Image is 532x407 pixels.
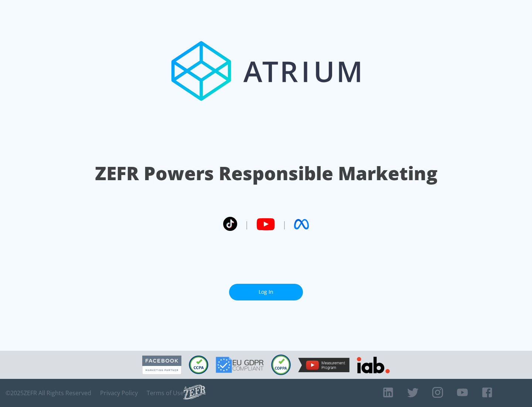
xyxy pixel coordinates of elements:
span: © 2025 ZEFR All Rights Reserved [6,389,91,397]
img: YouTube Measurement Program [298,358,349,372]
img: GDPR Compliant [216,357,264,373]
img: CCPA Compliant [189,356,208,374]
h1: ZEFR Powers Responsible Marketing [95,161,437,186]
img: Facebook Marketing Partner [142,356,181,374]
a: Privacy Policy [100,389,138,397]
img: COPPA Compliant [271,354,291,375]
a: Log In [229,284,303,300]
span: | [245,219,249,230]
span: | [282,219,287,230]
img: IAB [357,357,390,373]
a: Terms of Use [147,389,184,397]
